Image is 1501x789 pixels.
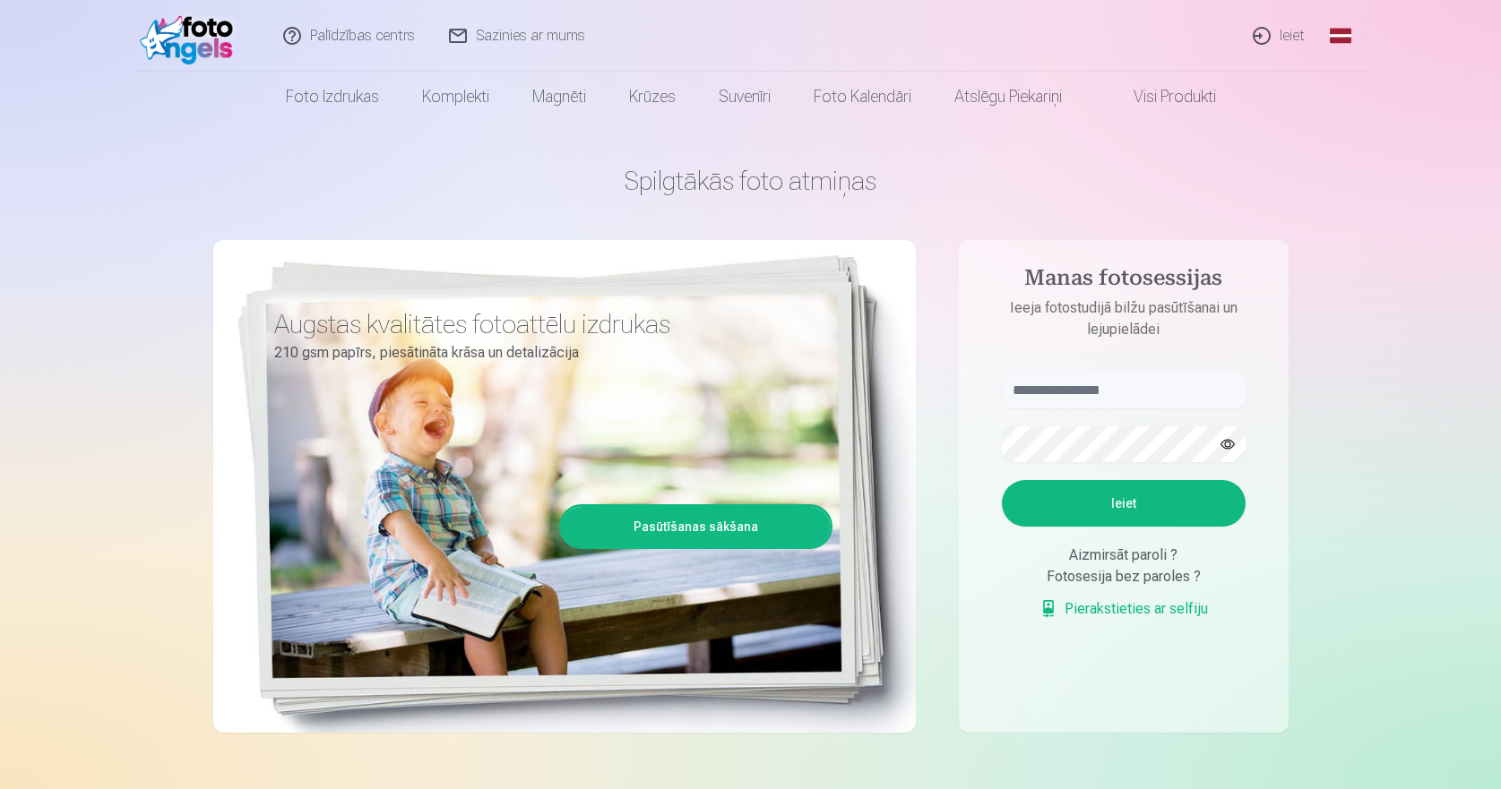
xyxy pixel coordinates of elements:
div: Aizmirsāt paroli ? [1002,545,1246,566]
a: Visi produkti [1083,72,1238,122]
div: Fotosesija bez paroles ? [1002,566,1246,587]
p: Ieeja fotostudijā bilžu pasūtīšanai un lejupielādei [984,297,1264,340]
p: 210 gsm papīrs, piesātināta krāsa un detalizācija [274,340,819,365]
img: /fa1 [140,7,243,64]
a: Krūzes [608,72,697,122]
h1: Spilgtākās foto atmiņas [213,165,1289,197]
a: Magnēti [511,72,608,122]
a: Pasūtīšanas sākšana [562,507,830,546]
a: Atslēgu piekariņi [933,72,1083,122]
a: Foto kalendāri [792,72,933,122]
a: Foto izdrukas [264,72,401,122]
button: Ieiet [1002,480,1246,527]
h3: Augstas kvalitātes fotoattēlu izdrukas [274,308,819,340]
a: Komplekti [401,72,511,122]
a: Suvenīri [697,72,792,122]
a: Pierakstieties ar selfiju [1039,598,1208,620]
h4: Manas fotosessijas [984,265,1264,297]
